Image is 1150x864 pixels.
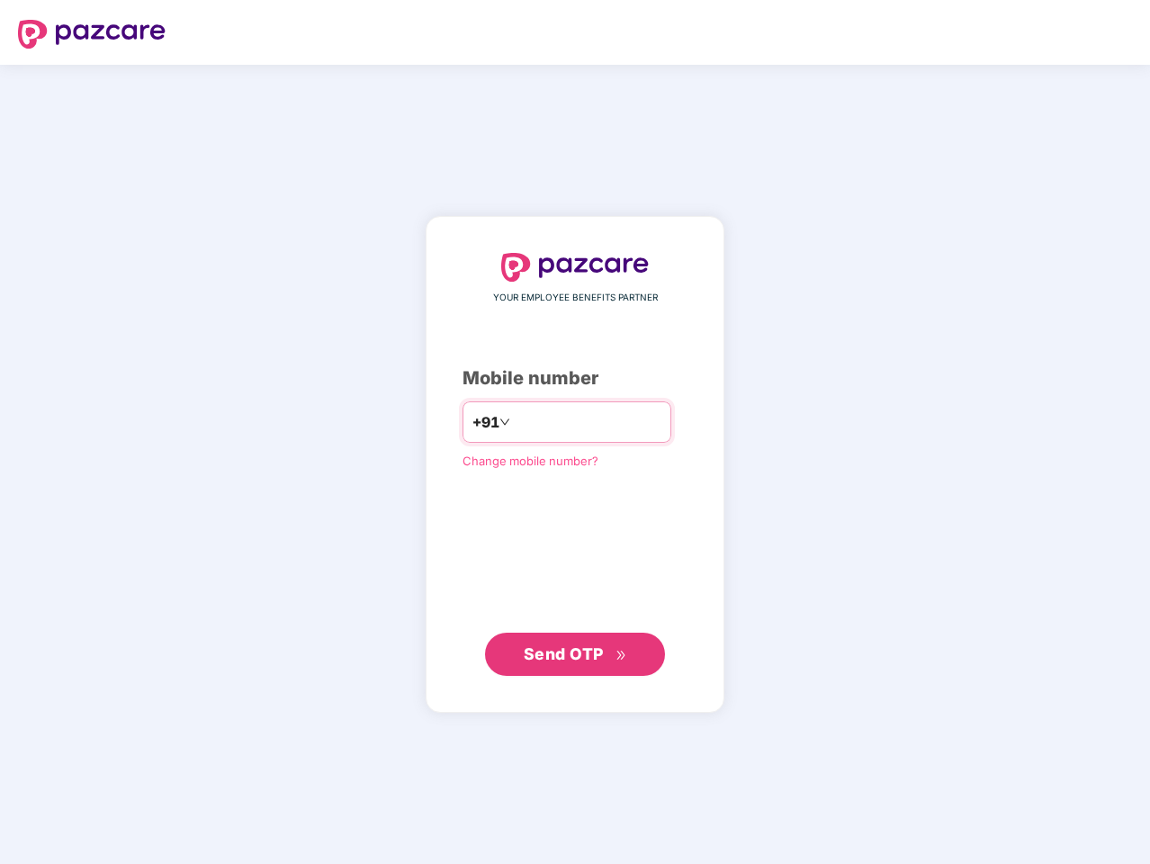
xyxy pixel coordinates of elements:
a: Change mobile number? [463,454,598,468]
img: logo [18,20,166,49]
button: Send OTPdouble-right [485,633,665,676]
span: +91 [472,411,499,434]
span: YOUR EMPLOYEE BENEFITS PARTNER [493,291,658,305]
div: Mobile number [463,364,687,392]
span: down [499,417,510,427]
img: logo [501,253,649,282]
span: double-right [615,650,627,661]
span: Send OTP [524,644,604,663]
